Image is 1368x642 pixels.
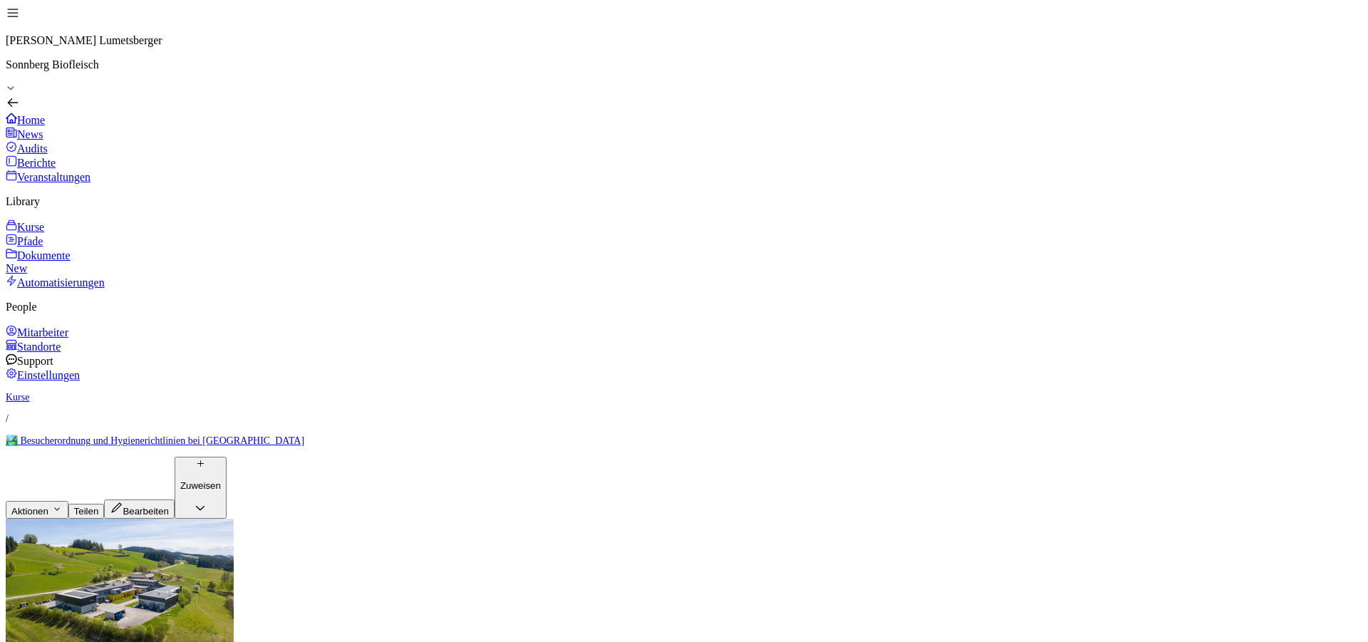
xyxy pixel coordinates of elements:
button: Bearbeiten [104,499,174,519]
div: Teilen [74,506,99,517]
a: Standorte [6,339,1362,353]
a: Einstellungen [6,368,1362,382]
a: 🏞️ Besucherordnung und Hygienerichtlinien bei [GEOGRAPHIC_DATA] [6,435,1362,447]
div: New [6,262,1362,275]
button: Teilen [68,504,105,519]
a: News [6,127,1362,141]
p: Sonnberg Biofleisch [6,58,1362,71]
a: Berichte [6,155,1362,170]
p: People [6,301,1362,314]
a: Kurse [6,219,1362,234]
a: Kurse [6,392,1362,403]
a: Bearbeiten [104,504,174,517]
a: Automatisierungen [6,275,1362,289]
p: Library [6,195,1362,208]
p: Zuweisen [180,480,221,491]
div: Bearbeiten [110,502,168,517]
button: Zuweisen [175,457,227,519]
button: Aktionen [6,501,68,519]
a: Veranstaltungen [6,170,1362,184]
a: Audits [6,141,1362,155]
p: [PERSON_NAME] Lumetsberger [6,34,1362,47]
p: / [6,413,1362,425]
a: Home [6,113,1362,127]
div: Aktionen [11,503,63,517]
div: Dokumente [6,248,1362,275]
a: Mitarbeiter [6,325,1362,339]
div: Support [6,353,1362,368]
a: Pfade [6,234,1362,248]
a: DokumenteNew [6,248,1362,275]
